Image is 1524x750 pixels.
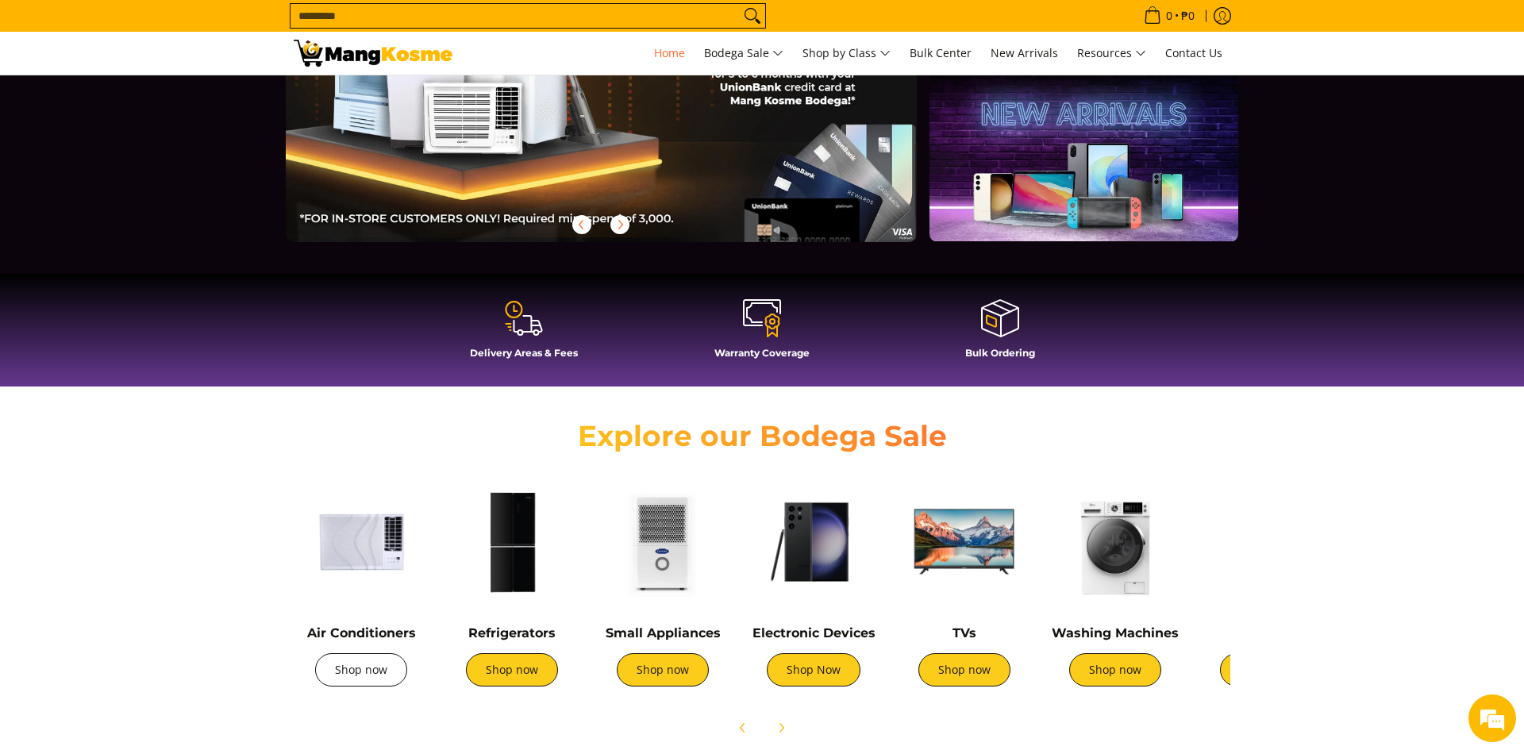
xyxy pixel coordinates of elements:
[1179,10,1197,21] span: ₱0
[444,475,579,610] img: Refrigerators
[651,347,873,359] h4: Warranty Coverage
[1220,653,1312,687] a: Shop now
[646,32,693,75] a: Home
[468,32,1230,75] nav: Main Menu
[294,475,429,610] img: Air Conditioners
[532,418,992,454] h2: Explore our Bodega Sale
[795,32,899,75] a: Shop by Class
[767,653,860,687] a: Shop Now
[1077,44,1146,63] span: Resources
[910,45,972,60] span: Bulk Center
[1157,32,1230,75] a: Contact Us
[1069,653,1161,687] a: Shop now
[1199,475,1333,610] img: Cookers
[902,32,979,75] a: Bulk Center
[1139,7,1199,25] span: •
[413,347,635,359] h4: Delivery Areas & Fees
[764,710,799,745] button: Next
[617,653,709,687] a: Shop now
[1052,625,1179,640] a: Washing Machines
[654,45,685,60] span: Home
[1069,32,1154,75] a: Resources
[952,625,976,640] a: TVs
[918,653,1010,687] a: Shop now
[740,4,765,28] button: Search
[1165,45,1222,60] span: Contact Us
[595,475,730,610] img: Small Appliances
[752,625,876,640] a: Electronic Devices
[889,298,1111,371] a: Bulk Ordering
[725,710,760,745] button: Previous
[307,625,416,640] a: Air Conditioners
[1164,10,1175,21] span: 0
[468,625,556,640] a: Refrigerators
[704,44,783,63] span: Bodega Sale
[1048,475,1183,610] img: Washing Machines
[802,44,891,63] span: Shop by Class
[746,475,881,610] img: Electronic Devices
[315,653,407,687] a: Shop now
[983,32,1066,75] a: New Arrivals
[564,207,599,242] button: Previous
[651,298,873,371] a: Warranty Coverage
[991,45,1058,60] span: New Arrivals
[294,40,452,67] img: Mang Kosme: Your Home Appliances Warehouse Sale Partner!
[466,653,558,687] a: Shop now
[897,475,1032,610] img: TVs
[606,625,721,640] a: Small Appliances
[889,347,1111,359] h4: Bulk Ordering
[602,207,637,242] button: Next
[413,298,635,371] a: Delivery Areas & Fees
[696,32,791,75] a: Bodega Sale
